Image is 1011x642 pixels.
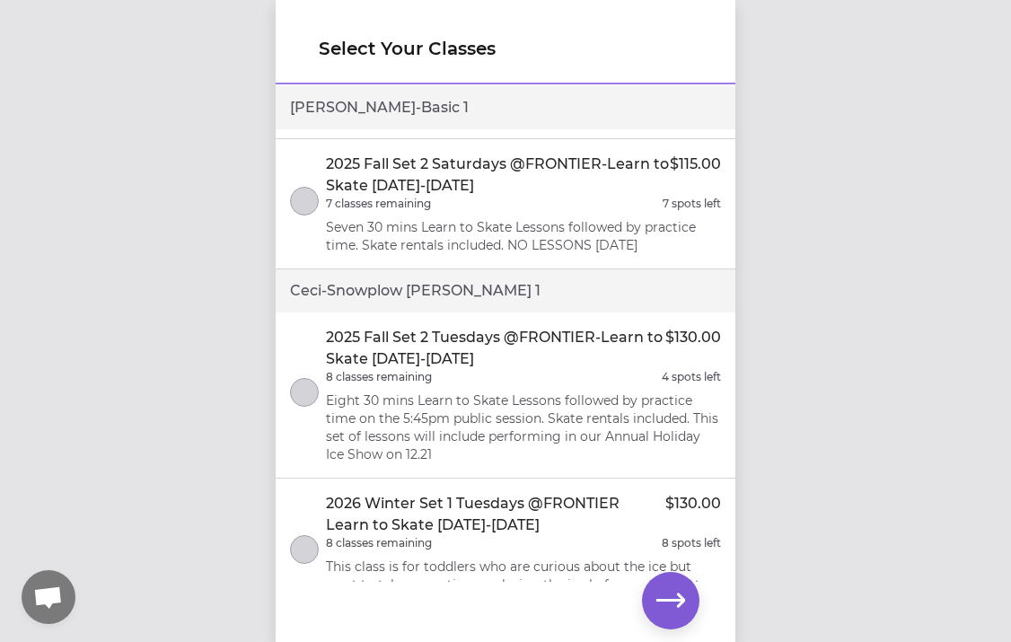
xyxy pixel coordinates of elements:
div: Ceci - Snowplow [PERSON_NAME] 1 [276,269,735,312]
div: Open chat [22,570,75,624]
button: select class [290,378,319,407]
p: 4 spots left [662,370,721,384]
p: This class is for toddlers who are curious about the ice but want to take some time exploring the... [326,558,721,611]
p: 8 classes remaining [326,370,432,384]
p: $130.00 [665,493,721,536]
p: 8 classes remaining [326,536,432,550]
p: 2025 Fall Set 2 Tuesdays @FRONTIER-Learn to Skate [DATE]-[DATE] [326,327,665,370]
h1: Select Your Classes [319,36,692,61]
p: Eight 30 mins Learn to Skate Lessons followed by practice time on the 5:45pm public session. Skat... [326,391,721,463]
p: Seven 30 mins Learn to Skate Lessons followed by practice time. Skate rentals included. NO LESSON... [326,218,721,254]
button: select class [290,535,319,564]
p: 7 spots left [663,197,721,211]
p: 2026 Winter Set 1 Tuesdays @FRONTIER Learn to Skate [DATE]-[DATE] [326,493,665,536]
p: 8 spots left [662,536,721,550]
p: $130.00 [665,327,721,370]
p: $115.00 [670,154,721,197]
p: 2025 Fall Set 2 Saturdays @FRONTIER-Learn to Skate [DATE]-[DATE] [326,154,670,197]
p: 7 classes remaining [326,197,431,211]
button: select class [290,187,319,215]
div: [PERSON_NAME] - Basic 1 [276,86,735,129]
